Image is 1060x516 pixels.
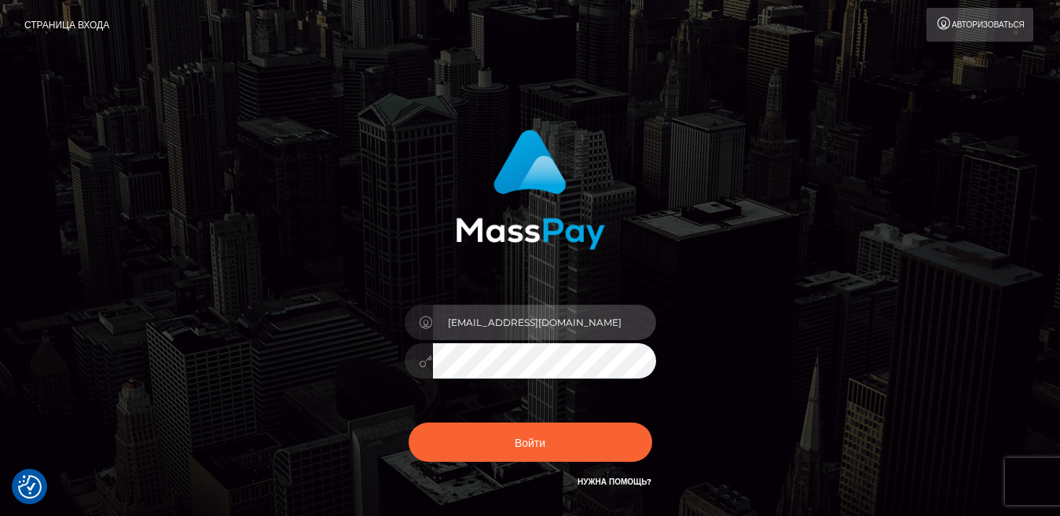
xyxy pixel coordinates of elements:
[24,19,109,31] font: Страница входа
[926,8,1033,42] a: Авторизоваться
[515,435,545,449] font: Войти
[24,8,109,42] a: Страница входа
[952,20,1025,30] font: Авторизоваться
[456,130,605,250] img: Вход в MassPay
[18,475,42,499] img: Кнопка «Повторить согласие»
[409,423,652,462] button: Войти
[433,305,656,340] input: Имя пользователя...
[578,477,651,487] a: Нужна помощь?
[18,475,42,499] button: Настройки согласия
